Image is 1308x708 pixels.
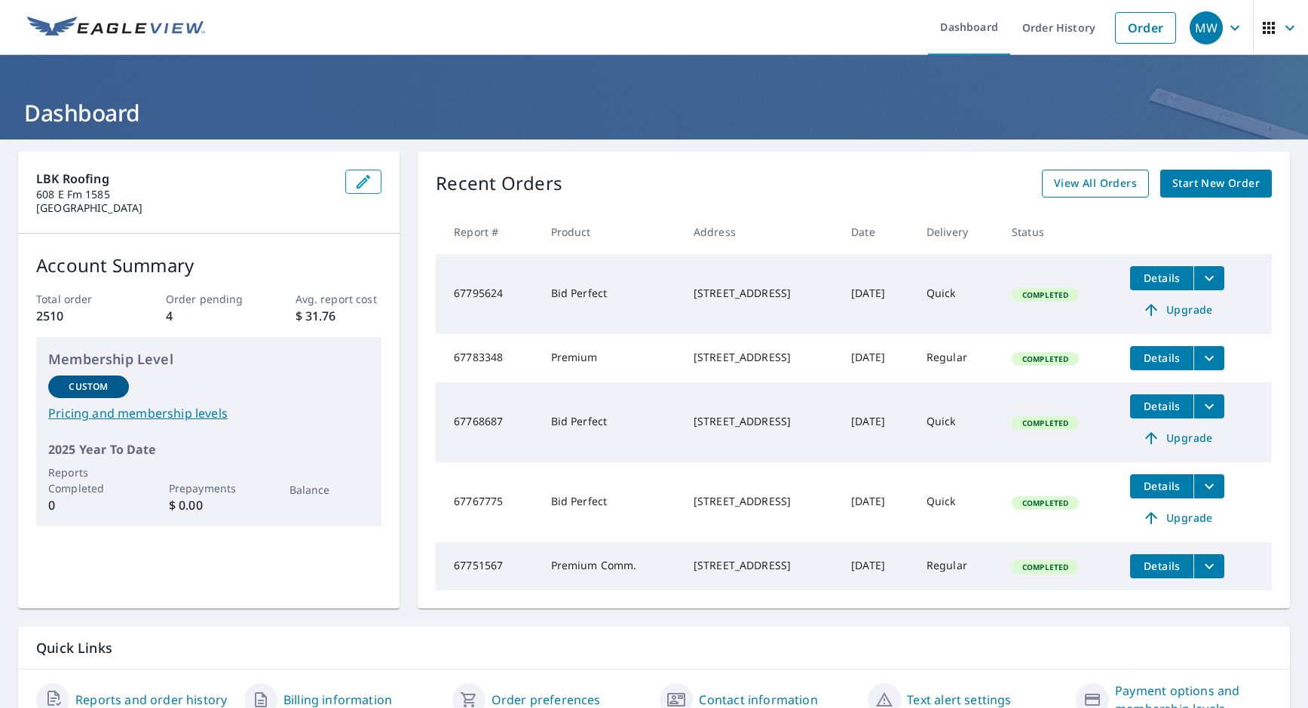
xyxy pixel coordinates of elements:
[1139,559,1184,573] span: Details
[1130,266,1193,290] button: detailsBtn-67795624
[48,440,369,458] p: 2025 Year To Date
[839,462,914,542] td: [DATE]
[436,542,538,590] td: 67751567
[1160,170,1272,198] a: Start New Order
[1139,429,1215,447] span: Upgrade
[48,464,129,496] p: Reports Completed
[839,210,914,254] th: Date
[166,307,253,325] p: 4
[1172,174,1260,193] span: Start New Order
[1130,426,1224,450] a: Upgrade
[36,170,333,188] p: LBK Roofing
[48,404,369,422] a: Pricing and membership levels
[36,201,333,215] p: [GEOGRAPHIC_DATA]
[436,254,538,334] td: 67795624
[296,291,382,307] p: Avg. report cost
[1130,394,1193,418] button: detailsBtn-67768687
[1130,346,1193,370] button: detailsBtn-67783348
[914,210,1000,254] th: Delivery
[1139,301,1215,319] span: Upgrade
[539,210,682,254] th: Product
[694,350,827,365] div: [STREET_ADDRESS]
[914,542,1000,590] td: Regular
[539,334,682,382] td: Premium
[1139,479,1184,493] span: Details
[1139,351,1184,365] span: Details
[1115,12,1176,44] a: Order
[1054,174,1137,193] span: View All Orders
[694,558,827,573] div: [STREET_ADDRESS]
[694,494,827,509] div: [STREET_ADDRESS]
[436,334,538,382] td: 67783348
[48,496,129,514] p: 0
[36,307,123,325] p: 2510
[1042,170,1149,198] a: View All Orders
[539,254,682,334] td: Bid Perfect
[1013,290,1077,300] span: Completed
[48,349,369,369] p: Membership Level
[539,462,682,542] td: Bid Perfect
[436,462,538,542] td: 67767775
[914,254,1000,334] td: Quick
[36,252,381,279] p: Account Summary
[1193,554,1224,578] button: filesDropdownBtn-67751567
[1013,418,1077,428] span: Completed
[1193,266,1224,290] button: filesDropdownBtn-67795624
[18,97,1290,128] h1: Dashboard
[1013,498,1077,508] span: Completed
[1130,298,1224,322] a: Upgrade
[1130,474,1193,498] button: detailsBtn-67767775
[1013,354,1077,364] span: Completed
[682,210,839,254] th: Address
[1193,474,1224,498] button: filesDropdownBtn-67767775
[69,380,108,394] p: Custom
[914,334,1000,382] td: Regular
[169,480,250,496] p: Prepayments
[839,334,914,382] td: [DATE]
[436,382,538,462] td: 67768687
[1193,394,1224,418] button: filesDropdownBtn-67768687
[436,170,562,198] p: Recent Orders
[914,382,1000,462] td: Quick
[1139,509,1215,527] span: Upgrade
[296,307,382,325] p: $ 31.76
[914,462,1000,542] td: Quick
[694,286,827,301] div: [STREET_ADDRESS]
[1000,210,1118,254] th: Status
[1139,399,1184,413] span: Details
[36,291,123,307] p: Total order
[539,542,682,590] td: Premium Comm.
[289,482,370,498] p: Balance
[436,210,538,254] th: Report #
[1139,271,1184,285] span: Details
[27,17,205,39] img: EV Logo
[36,639,1272,657] p: Quick Links
[694,414,827,429] div: [STREET_ADDRESS]
[1013,562,1077,572] span: Completed
[1193,346,1224,370] button: filesDropdownBtn-67783348
[1190,11,1223,44] div: MW
[839,382,914,462] td: [DATE]
[839,542,914,590] td: [DATE]
[36,188,333,201] p: 608 E Fm 1585
[166,291,253,307] p: Order pending
[839,254,914,334] td: [DATE]
[539,382,682,462] td: Bid Perfect
[1130,554,1193,578] button: detailsBtn-67751567
[1130,506,1224,530] a: Upgrade
[169,496,250,514] p: $ 0.00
